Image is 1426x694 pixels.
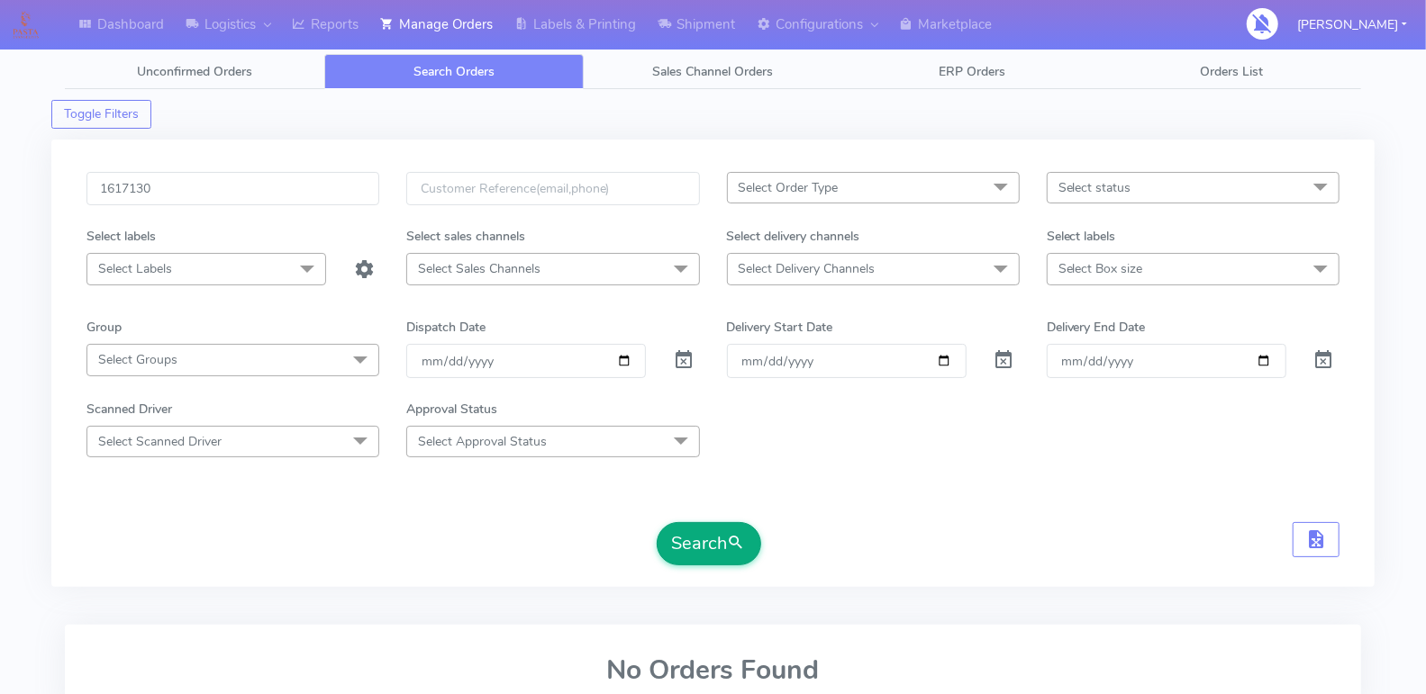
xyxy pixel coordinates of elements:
label: Scanned Driver [86,400,172,419]
span: Select Order Type [739,179,839,196]
input: Customer Reference(email,phone) [406,172,699,205]
label: Approval Status [406,400,497,419]
span: Sales Channel Orders [652,63,773,80]
button: Toggle Filters [51,100,151,129]
label: Select labels [86,227,156,246]
span: Select status [1058,179,1131,196]
span: Select Box size [1058,260,1143,277]
span: Select Approval Status [418,433,547,450]
span: Select Groups [98,351,177,368]
span: Search Orders [413,63,495,80]
label: Delivery Start Date [727,318,833,337]
label: Dispatch Date [406,318,486,337]
label: Select sales channels [406,227,525,246]
label: Group [86,318,122,337]
label: Delivery End Date [1047,318,1146,337]
label: Select labels [1047,227,1116,246]
h2: No Orders Found [86,655,1340,685]
span: Select Labels [98,260,172,277]
button: Search [657,522,761,565]
input: Order Id [86,172,379,205]
span: Select Scanned Driver [98,433,222,450]
button: [PERSON_NAME] [1284,6,1421,43]
span: Select Delivery Channels [739,260,876,277]
span: Unconfirmed Orders [137,63,252,80]
label: Select delivery channels [727,227,860,246]
span: Select Sales Channels [418,260,540,277]
ul: Tabs [65,54,1361,89]
span: ERP Orders [939,63,1005,80]
span: Orders List [1200,63,1263,80]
